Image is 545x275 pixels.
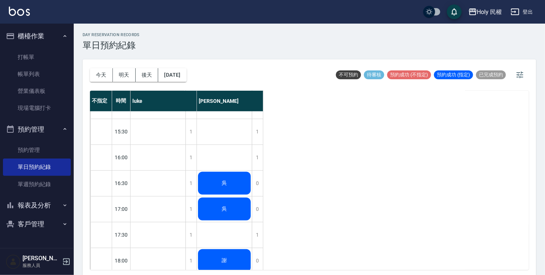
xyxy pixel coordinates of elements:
button: 明天 [113,68,136,82]
div: 1 [185,248,197,274]
div: 18:00 [112,248,131,274]
div: luke [131,91,197,111]
a: 打帳單 [3,49,71,66]
a: 預約管理 [3,142,71,159]
div: [PERSON_NAME] [197,91,263,111]
div: 1 [252,145,263,170]
button: Holy 民權 [465,4,505,20]
span: 吳 [221,180,229,187]
div: 0 [252,248,263,274]
a: 現場電腦打卡 [3,100,71,116]
div: 1 [185,119,197,145]
div: 17:30 [112,222,131,248]
div: 0 [252,171,263,196]
div: Holy 民權 [477,7,502,17]
div: 1 [185,196,197,222]
span: 待審核 [364,72,384,78]
button: 報表及分析 [3,196,71,215]
span: 謝 [221,257,229,264]
a: 營業儀表板 [3,83,71,100]
div: 16:00 [112,145,131,170]
a: 帳單列表 [3,66,71,83]
div: 15:30 [112,119,131,145]
div: 1 [185,171,197,196]
button: save [447,4,462,19]
span: 已完成預約 [476,72,506,78]
img: Person [6,254,21,269]
a: 單日預約紀錄 [3,159,71,175]
div: 1 [252,119,263,145]
span: 不可預約 [336,72,361,78]
button: 櫃檯作業 [3,27,71,46]
button: 登出 [508,5,536,19]
button: [DATE] [158,68,186,82]
button: 預約管理 [3,120,71,139]
div: 17:00 [112,196,131,222]
h5: [PERSON_NAME] [22,255,60,262]
img: Logo [9,7,30,16]
div: 1 [185,222,197,248]
span: 預約成功 (指定) [434,72,473,78]
h2: day Reservation records [83,32,140,37]
a: 單週預約紀錄 [3,176,71,193]
div: 1 [185,145,197,170]
button: 今天 [90,68,113,82]
div: 16:30 [112,170,131,196]
div: 1 [252,222,263,248]
button: 客戶管理 [3,215,71,234]
div: 時間 [112,91,131,111]
button: 後天 [136,68,159,82]
h3: 單日預約紀錄 [83,40,140,51]
div: 0 [252,196,263,222]
span: 吳 [221,206,229,212]
span: 預約成功 (不指定) [387,72,431,78]
div: 不指定 [90,91,112,111]
p: 服務人員 [22,262,60,269]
